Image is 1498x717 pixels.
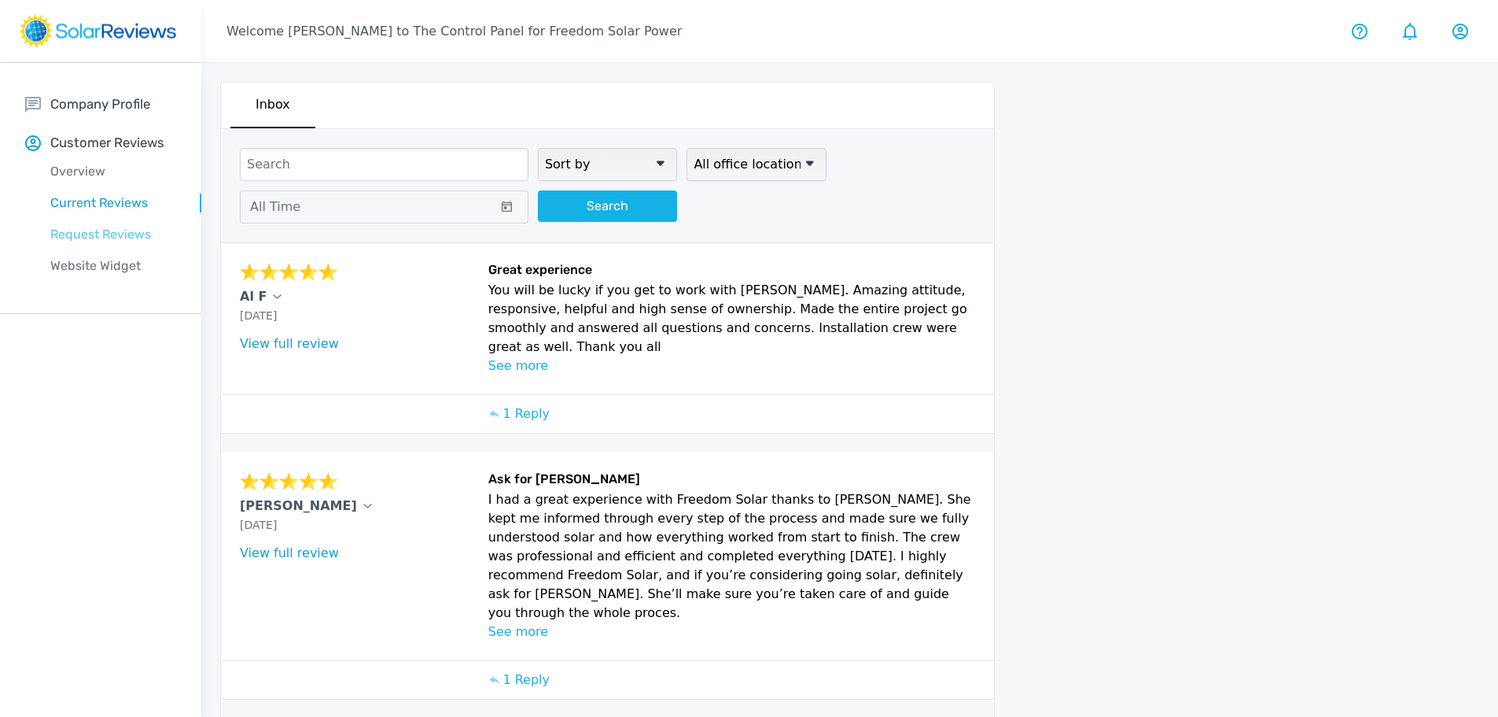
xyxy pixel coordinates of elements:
[240,148,528,181] input: Search
[25,162,201,181] p: Overview
[250,199,300,214] span: All Time
[502,671,550,689] p: 1 Reply
[538,190,677,222] button: Search
[240,190,528,224] button: All Time
[488,262,976,281] h6: Great experience
[25,219,201,250] a: Request Reviews
[240,519,277,531] span: [DATE]
[25,187,201,219] a: Current Reviews
[25,250,201,282] a: Website Widget
[488,357,976,375] p: See more
[488,281,976,357] p: You will be lucky if you get to work with [PERSON_NAME]. Amazing attitude, responsive, helpful an...
[25,156,201,187] a: Overview
[488,471,976,490] h6: Ask for [PERSON_NAME]
[240,287,267,306] p: Al F
[240,497,357,516] p: [PERSON_NAME]
[25,194,201,213] p: Current Reviews
[240,309,277,322] span: [DATE]
[240,336,339,351] a: View full review
[240,545,339,560] a: View full review
[25,225,201,244] p: Request Reviews
[226,22,682,41] p: Welcome [PERSON_NAME] to The Control Panel for Freedom Solar Power
[50,133,164,153] p: Customer Reviews
[488,490,976,623] p: I had a great experience with Freedom Solar thanks to [PERSON_NAME]. She kept me informed through...
[50,94,150,114] p: Company Profile
[256,95,290,114] p: Inbox
[25,257,201,275] p: Website Widget
[488,623,976,641] p: See more
[502,405,550,423] p: 1 Reply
